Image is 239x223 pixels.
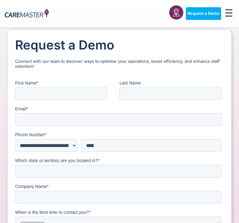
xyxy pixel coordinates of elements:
h1: Request a Demo [15,38,224,53]
div: Menu Toggle [224,7,235,20]
span: Request a Demo [187,11,220,16]
span: Last Name [104,1,126,6]
p: Connect with our team to discover ways to optimise your operations, boost efficiency, and enhance... [15,59,224,69]
img: CareMaster Logo [5,9,49,19]
a: Request a Demo [186,7,221,20]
